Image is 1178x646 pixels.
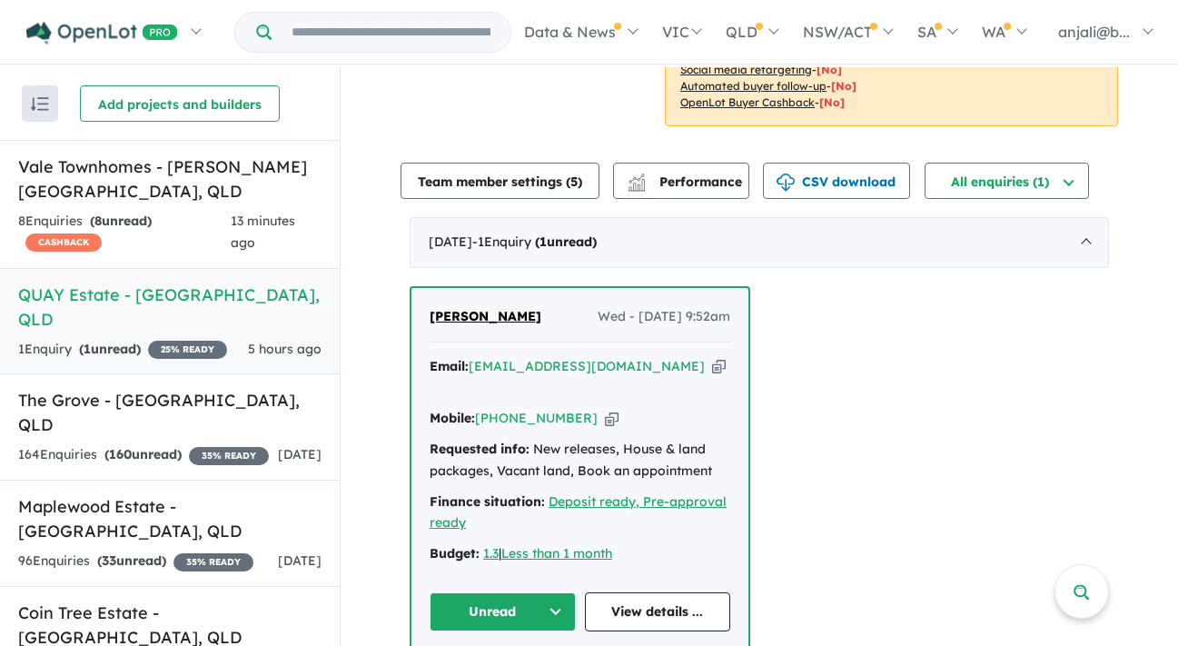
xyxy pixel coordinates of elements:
a: [EMAIL_ADDRESS][DOMAIN_NAME] [469,358,705,374]
button: Unread [430,592,576,631]
strong: Email: [430,358,469,374]
button: Performance [613,163,749,199]
button: Team member settings (5) [401,163,599,199]
button: All enquiries (1) [925,163,1089,199]
strong: ( unread) [104,446,182,462]
u: Social media retargeting [680,63,812,76]
span: Wed - [DATE] 9:52am [598,306,730,328]
span: - 1 Enquir y [472,234,597,250]
div: 164 Enquir ies [18,444,269,466]
u: OpenLot Buyer Cashback [680,95,815,109]
img: Openlot PRO Logo White [26,22,178,45]
a: Deposit ready, Pre-approval ready [430,493,727,532]
a: 1.3 [483,545,499,562]
strong: Finance situation: [430,493,545,510]
strong: Budget: [430,545,480,562]
h5: The Grove - [GEOGRAPHIC_DATA] , QLD [18,388,322,437]
span: 25 % READY [148,341,227,359]
button: Copy [712,357,726,376]
div: [DATE] [410,217,1109,268]
span: 5 [570,174,578,190]
strong: Mobile: [430,410,475,426]
img: bar-chart.svg [628,179,646,191]
span: 13 minutes ago [231,213,295,251]
strong: ( unread) [90,213,152,229]
a: [PHONE_NUMBER] [475,410,598,426]
u: Automated buyer follow-up [680,79,827,93]
span: 8 [94,213,102,229]
span: [DATE] [278,552,322,569]
span: 35 % READY [173,553,253,571]
button: Add projects and builders [80,85,280,122]
span: 1 [84,341,91,357]
strong: ( unread) [79,341,141,357]
span: 35 % READY [189,447,269,465]
button: CSV download [763,163,910,199]
span: [No] [819,95,845,109]
h5: QUAY Estate - [GEOGRAPHIC_DATA] , QLD [18,283,322,332]
img: sort.svg [31,97,49,111]
strong: Requested info: [430,441,530,457]
span: [No] [831,79,856,93]
div: | [430,543,730,565]
a: View details ... [585,592,731,631]
button: Copy [605,409,619,428]
span: 5 hours ago [248,341,322,357]
span: Performance [630,174,742,190]
span: anjali@b... [1058,23,1130,41]
div: 96 Enquir ies [18,551,253,572]
span: [No] [817,63,842,76]
a: [PERSON_NAME] [430,306,541,328]
span: 1 [540,234,547,250]
img: line-chart.svg [629,174,645,184]
span: 160 [109,446,132,462]
input: Try estate name, suburb, builder or developer [275,13,507,52]
span: [DATE] [278,446,322,462]
h5: Vale Townhomes - [PERSON_NAME][GEOGRAPHIC_DATA] , QLD [18,154,322,204]
div: 1 Enquir y [18,339,227,361]
img: download icon [777,174,795,192]
strong: ( unread) [97,552,166,569]
div: New releases, House & land packages, Vacant land, Book an appointment [430,439,730,482]
strong: ( unread) [535,234,597,250]
h5: Maplewood Estate - [GEOGRAPHIC_DATA] , QLD [18,494,322,543]
a: Less than 1 month [501,545,612,562]
span: CASHBACK [25,234,102,252]
div: 8 Enquir ies [18,211,231,254]
span: 33 [102,552,116,569]
span: [PERSON_NAME] [430,308,541,324]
